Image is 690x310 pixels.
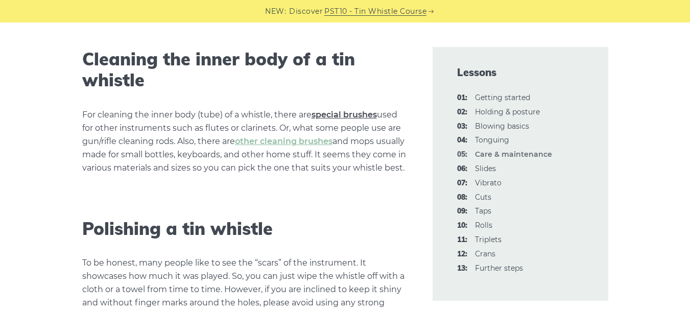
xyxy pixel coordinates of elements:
[457,92,467,104] span: 01:
[475,178,502,187] a: 07:Vibrato
[457,149,467,161] span: 05:
[475,206,491,216] a: 09:Taps
[457,192,467,204] span: 08:
[457,106,467,118] span: 02:
[82,49,408,91] h2: Cleaning the inner body of a tin whistle
[475,122,529,131] a: 03:Blowing basics
[324,6,426,17] a: PST10 - Tin Whistle Course
[475,221,492,230] a: 10:Rolls
[457,205,467,218] span: 09:
[475,135,509,145] a: 04:Tonguing
[475,150,552,159] strong: Care & maintenance
[457,263,467,275] span: 13:
[475,164,496,173] a: 06:Slides
[457,248,467,260] span: 12:
[475,107,540,116] a: 02:Holding & posture
[475,235,502,244] a: 11:Triplets
[475,264,523,273] a: 13:Further steps
[457,234,467,246] span: 11:
[475,249,495,258] a: 12:Crans
[457,163,467,175] span: 06:
[82,108,408,175] p: For cleaning the inner body (tube) of a whistle, there are used for other instruments such as flu...
[312,110,377,120] a: special brushes
[457,65,584,80] span: Lessons
[289,6,323,17] span: Discover
[265,6,286,17] span: NEW:
[457,134,467,147] span: 04:
[457,220,467,232] span: 10:
[457,121,467,133] span: 03:
[82,219,408,240] h2: Polishing a tin whistle
[457,177,467,189] span: 07:
[235,136,332,146] a: other cleaning brushes
[475,93,530,102] a: 01:Getting started
[475,193,491,202] a: 08:Cuts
